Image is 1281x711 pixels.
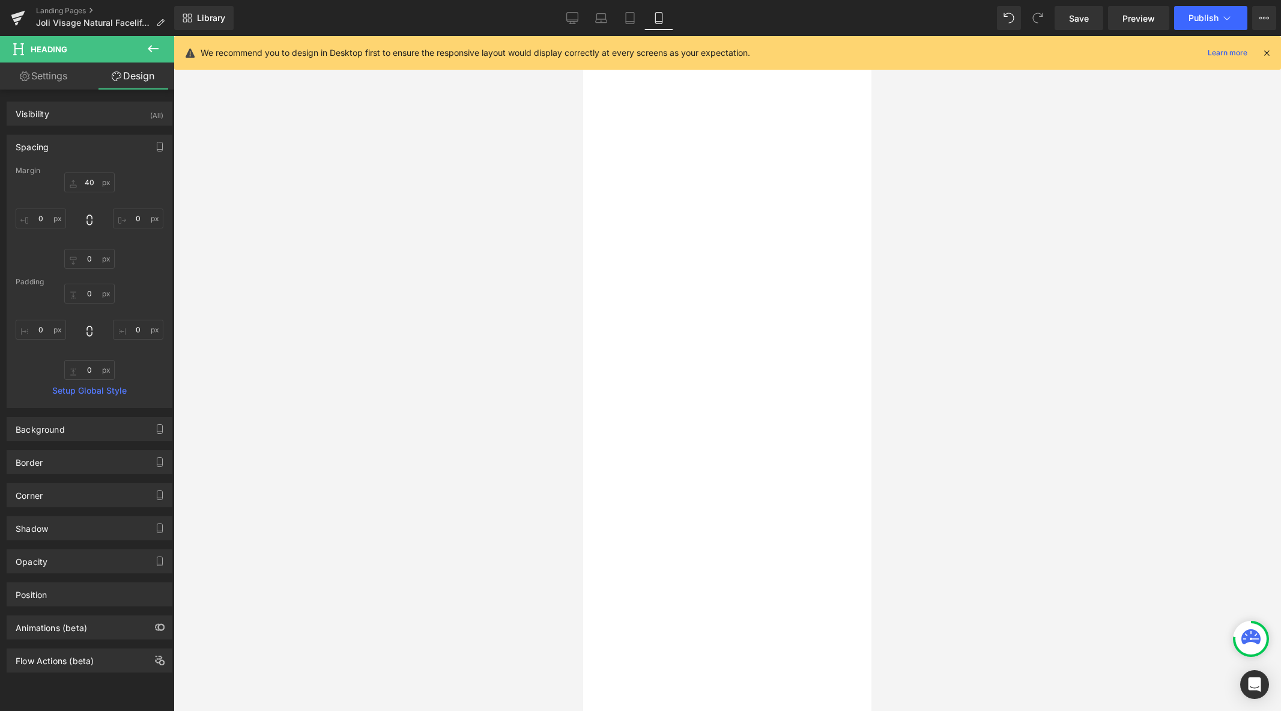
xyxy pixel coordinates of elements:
span: Heading [31,44,67,54]
div: Visibility [16,102,49,119]
a: Landing Pages [36,6,174,16]
input: 0 [16,320,66,340]
a: Design [89,63,177,90]
a: Setup Global Style [16,386,163,395]
div: Flow Actions (beta) [16,649,94,666]
div: Animations (beta) [16,616,87,633]
button: Undo [997,6,1021,30]
button: More [1252,6,1276,30]
div: Shadow [16,517,48,534]
a: Mobile [644,6,673,30]
span: Save [1069,12,1089,25]
a: Preview [1108,6,1169,30]
a: Desktop [558,6,587,30]
a: Tablet [616,6,644,30]
input: 0 [16,209,66,228]
div: Corner [16,484,43,501]
input: 0 [64,284,115,304]
a: Laptop [587,6,616,30]
input: 0 [64,249,115,269]
div: Border [16,451,43,468]
p: We recommend you to design in Desktop first to ensure the responsive layout would display correct... [201,46,750,60]
input: 0 [64,360,115,380]
div: Spacing [16,135,49,152]
span: Publish [1189,13,1219,23]
input: 0 [113,209,163,228]
div: Open Intercom Messenger [1240,670,1269,699]
span: Library [197,13,225,23]
button: Publish [1174,6,1247,30]
div: Opacity [16,550,47,567]
div: Position [16,583,47,600]
div: Background [16,418,65,435]
input: 0 [113,320,163,340]
input: 0 [64,172,115,192]
div: (All) [150,102,163,122]
button: Redo [1026,6,1050,30]
a: Learn more [1203,46,1252,60]
div: Margin [16,166,163,175]
a: New Library [174,6,234,30]
span: Joli Visage Natural Facelift 69.95 [36,18,151,28]
div: Padding [16,278,163,286]
span: Preview [1122,12,1155,25]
